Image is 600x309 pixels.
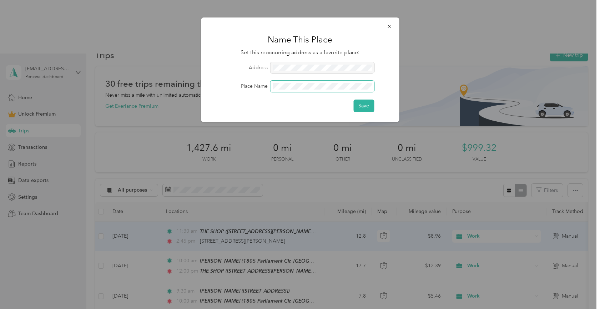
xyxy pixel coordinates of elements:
label: Place Name [211,82,268,90]
label: Address [211,64,268,71]
iframe: Everlance-gr Chat Button Frame [560,269,600,309]
p: Set this reoccurring address as a favorite place: [211,48,389,57]
button: Save [353,100,374,112]
h1: Name This Place [211,31,389,48]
